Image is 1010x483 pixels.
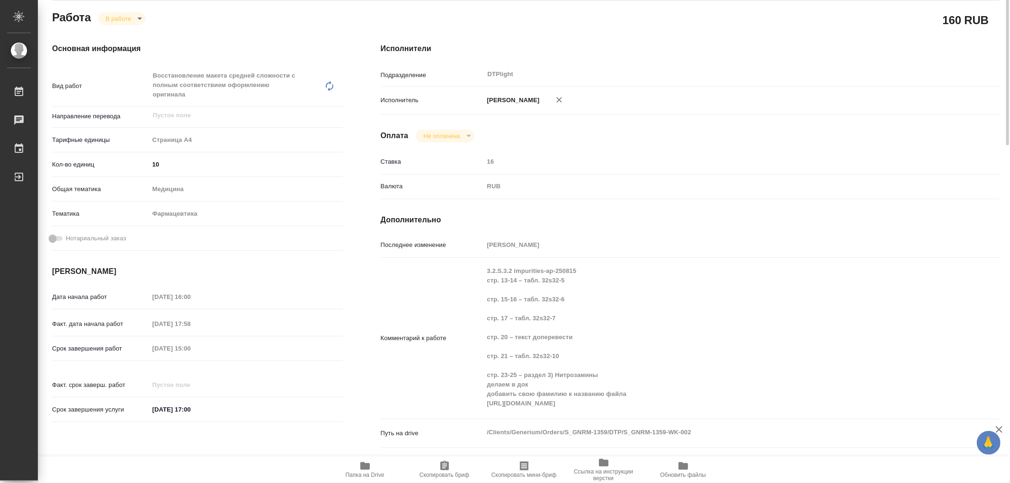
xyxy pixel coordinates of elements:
span: Нотариальный заказ [66,234,126,243]
h4: Дополнительно [381,214,1000,226]
input: Пустое поле [149,317,232,331]
div: В работе [98,12,145,25]
div: RUB [484,178,948,194]
p: Срок завершения услуги [52,405,149,414]
input: Пустое поле [484,238,948,252]
span: Ссылка на инструкции верстки [570,468,638,482]
p: Последнее изменение [381,240,484,250]
input: Пустое поле [152,110,321,121]
input: ✎ Введи что-нибудь [149,403,232,416]
button: Папка на Drive [325,457,405,483]
button: Не оплачена [420,132,463,140]
button: Скопировать бриф [405,457,484,483]
h4: Исполнители [381,43,1000,54]
button: Скопировать мини-бриф [484,457,564,483]
span: Папка на Drive [346,472,384,478]
button: 🙏 [977,431,1001,455]
p: Дата начала работ [52,292,149,302]
p: Ставка [381,157,484,167]
input: ✎ Введи что-нибудь [149,158,343,171]
div: Страница А4 [149,132,343,148]
span: Обновить файлы [660,472,706,478]
span: 🙏 [981,433,997,453]
p: Кол-во единиц [52,160,149,169]
button: Обновить файлы [644,457,723,483]
div: В работе [416,130,474,142]
h4: Оплата [381,130,409,141]
input: Пустое поле [484,155,948,168]
p: Исполнитель [381,96,484,105]
button: Удалить исполнителя [549,89,570,110]
h4: [PERSON_NAME] [52,266,343,277]
p: Тарифные единицы [52,135,149,145]
h4: Основная информация [52,43,343,54]
input: Пустое поле [149,342,232,355]
p: Факт. срок заверш. работ [52,380,149,390]
input: Пустое поле [149,290,232,304]
input: Пустое поле [149,378,232,392]
div: Фармацевтика [149,206,343,222]
button: Ссылка на инструкции верстки [564,457,644,483]
div: Медицина [149,181,343,197]
p: Вид работ [52,81,149,91]
p: [PERSON_NAME] [484,96,540,105]
textarea: 3.2.S.3.2 impurities-ap-250815 стр. 13-14 – табл. 32s32-5 стр. 15-16 – табл. 32s32-6 стр. 17 – та... [484,263,948,412]
h2: 160 RUB [943,12,989,28]
p: Направление перевода [52,112,149,121]
h2: Работа [52,8,91,25]
p: Валюта [381,182,484,191]
p: Комментарий к работе [381,334,484,343]
p: Подразделение [381,70,484,80]
button: В работе [103,15,134,23]
span: Скопировать бриф [420,472,469,478]
p: Срок завершения работ [52,344,149,353]
p: Общая тематика [52,184,149,194]
p: Путь на drive [381,429,484,438]
p: Факт. дата начала работ [52,319,149,329]
textarea: /Clients/Generium/Orders/S_GNRM-1359/DTP/S_GNRM-1359-WK-002 [484,424,948,440]
span: Скопировать мини-бриф [492,472,556,478]
p: Тематика [52,209,149,219]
